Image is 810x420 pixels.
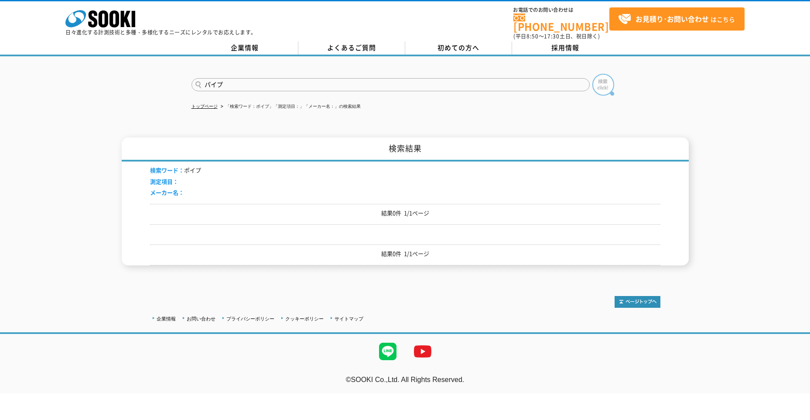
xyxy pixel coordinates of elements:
a: プライバシーポリシー [226,316,274,321]
span: 測定項目： [150,177,178,186]
img: トップページへ [615,296,660,308]
a: [PHONE_NUMBER] [513,14,609,31]
li: ポイプ [150,166,201,175]
img: LINE [370,334,405,369]
span: お電話でのお問い合わせは [513,7,609,13]
h1: 検索結果 [122,138,689,162]
a: 初めての方へ [405,41,512,55]
span: (平日 ～ 土日、祝日除く) [513,32,600,40]
span: メーカー名： [150,188,184,196]
span: 検索ワード： [150,166,184,174]
a: 企業情報 [157,316,176,321]
img: YouTube [405,334,440,369]
p: 日々進化する計測技術と多種・多様化するニーズにレンタルでお応えします。 [65,30,256,35]
a: 採用情報 [512,41,619,55]
p: 結果0件 1/1ページ [150,249,660,258]
a: お問い合わせ [187,316,215,321]
span: 17:30 [544,32,560,40]
span: 8:50 [526,32,539,40]
a: 企業情報 [191,41,298,55]
a: トップページ [191,104,218,109]
a: テストMail [776,385,810,392]
a: クッキーポリシー [285,316,324,321]
a: お見積り･お問い合わせはこちら [609,7,745,31]
strong: お見積り･お問い合わせ [636,14,709,24]
li: 「検索ワード：ポイプ」「測定項目：」「メーカー名：」の検索結果 [219,102,361,111]
span: はこちら [618,13,735,26]
a: サイトマップ [335,316,363,321]
p: 結果0件 1/1ページ [150,209,660,218]
span: 初めての方へ [437,43,479,52]
a: よくあるご質問 [298,41,405,55]
img: btn_search.png [592,74,614,96]
input: 商品名、型式、NETIS番号を入力してください [191,78,590,91]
